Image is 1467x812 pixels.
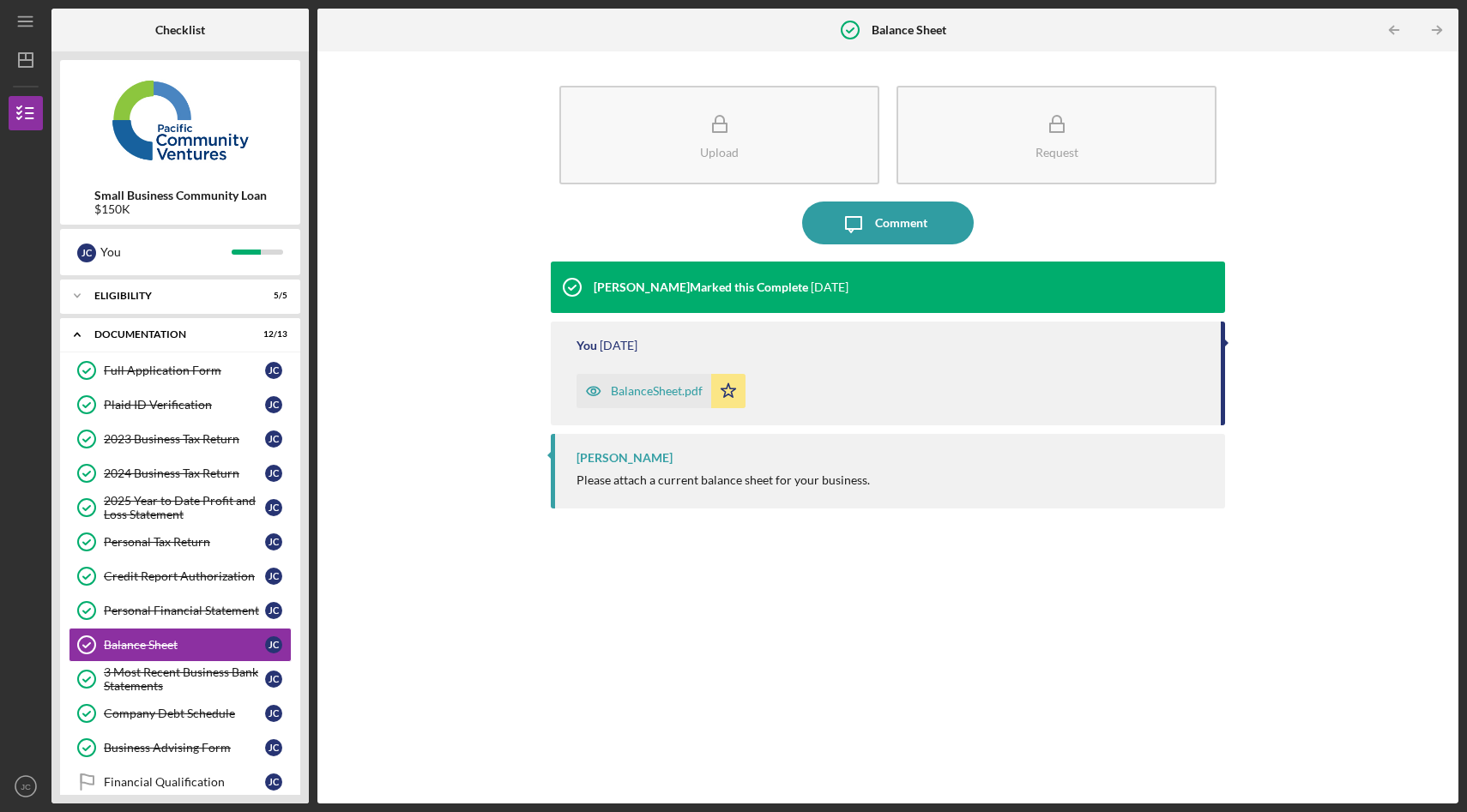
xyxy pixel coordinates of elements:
div: Balance Sheet [104,638,265,652]
a: Company Debt ScheduleJC [69,696,292,731]
div: 12 / 13 [257,329,287,340]
div: Request [1035,146,1078,159]
div: [PERSON_NAME] [577,451,673,465]
div: Documentation [94,329,244,340]
div: Plaid ID Verification [104,398,265,412]
div: Business Advising Form [104,741,265,755]
a: Credit Report AuthorizationJC [69,559,292,593]
div: Company Debt Schedule [104,707,265,720]
a: Financial QualificationJC [69,765,292,799]
div: J C [265,705,282,722]
a: 3 Most Recent Business Bank StatementsJC [69,662,292,696]
div: J C [265,396,282,413]
a: Plaid ID VerificationJC [69,388,292,422]
div: J C [265,739,282,756]
button: JC [9,769,43,803]
a: Business Advising FormJC [69,731,292,765]
div: J C [265,602,282,619]
text: JC [21,782,31,791]
div: [PERSON_NAME] Marked this Complete [594,280,808,294]
div: J C [265,465,282,482]
div: You [577,339,597,352]
div: Upload [700,146,739,159]
div: 2023 Business Tax Return [104,432,265,446]
a: Personal Tax ReturnJC [69,525,292,559]
button: Upload [559,86,879,184]
a: 2025 Year to Date Profit and Loss StatementJC [69,490,292,525]
time: 2025-07-31 02:32 [811,280,848,294]
div: J C [265,773,282,791]
div: 5 / 5 [257,291,287,301]
div: Financial Qualification [104,775,265,789]
div: Personal Tax Return [104,535,265,549]
div: Full Application Form [104,364,265,377]
div: J C [265,533,282,550]
div: Personal Financial Statement [104,604,265,617]
a: 2024 Business Tax ReturnJC [69,456,292,490]
b: Small Business Community Loan [94,189,267,202]
a: Full Application FormJC [69,353,292,388]
div: Credit Report Authorization [104,569,265,583]
div: J C [265,362,282,379]
div: J C [265,568,282,585]
button: BalanceSheet.pdf [577,374,746,408]
b: Balance Sheet [872,23,946,37]
div: J C [77,244,96,262]
button: Request [896,86,1216,184]
button: Comment [802,201,974,244]
img: Product logo [60,69,300,171]
time: 2025-07-21 22:42 [600,339,637,352]
div: J C [265,671,282,688]
div: 2024 Business Tax Return [104,466,265,480]
div: $150K [94,202,267,216]
div: J C [265,430,282,448]
div: J C [265,636,282,653]
div: 2025 Year to Date Profit and Loss Statement [104,494,265,521]
div: Please attach a current balance sheet for your business. [577,473,870,487]
a: 2023 Business Tax ReturnJC [69,422,292,456]
div: You [100,238,232,267]
div: J C [265,499,282,516]
div: Comment [875,201,927,244]
a: Balance SheetJC [69,628,292,662]
div: 3 Most Recent Business Bank Statements [104,665,265,693]
b: Checklist [155,23,205,37]
div: BalanceSheet.pdf [611,384,703,398]
div: Eligibility [94,291,244,301]
a: Personal Financial StatementJC [69,593,292,628]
